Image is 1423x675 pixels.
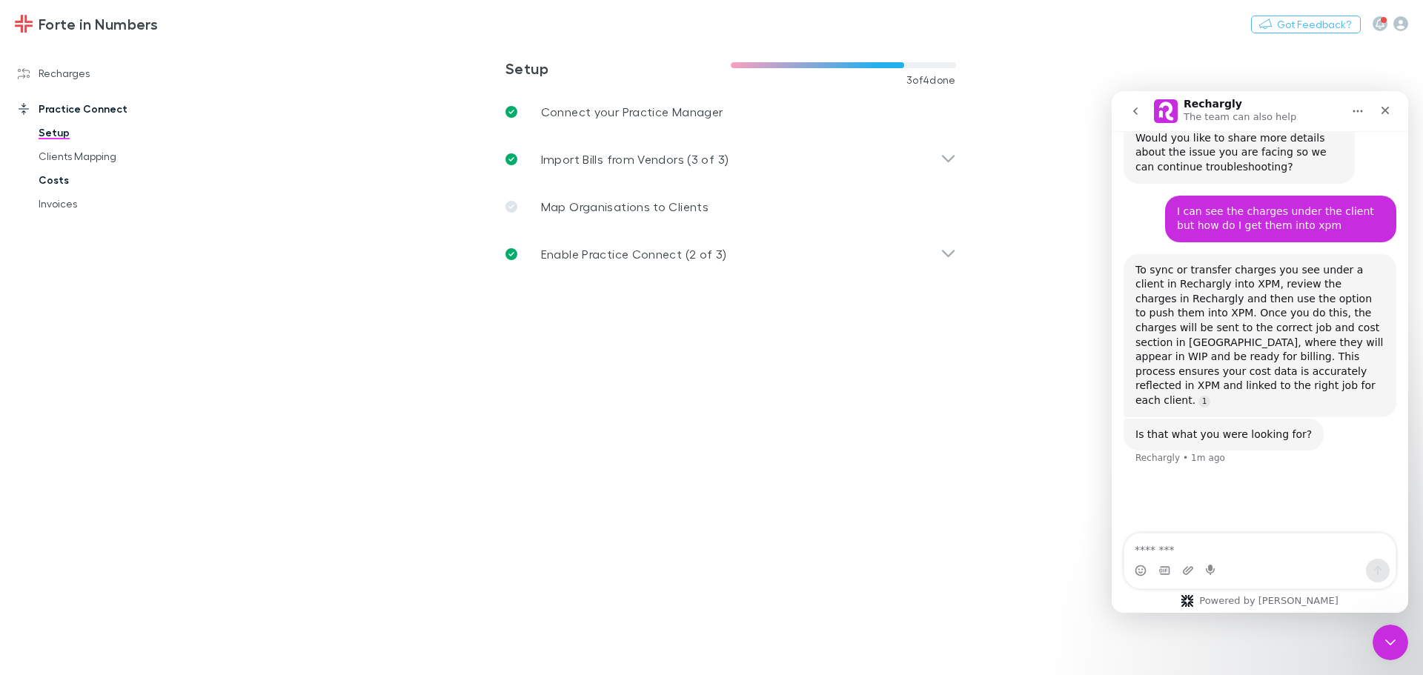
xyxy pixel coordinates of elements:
button: Upload attachment [70,473,82,485]
div: Import Bills from Vendors (3 of 3) [494,136,968,183]
span: 3 of 4 done [906,74,956,86]
div: I can see the charges under the client but how do I get them into xpm [65,113,273,142]
a: Setup [24,121,200,144]
div: Tina says… [12,104,285,163]
a: Invoices [24,192,200,216]
p: Map Organisations to Clients [541,198,709,216]
p: Import Bills from Vendors (3 of 3) [541,150,729,168]
a: Connect your Practice Manager [494,88,968,136]
iframe: Intercom live chat [1112,91,1408,613]
div: Enable Practice Connect (2 of 3) [494,230,968,278]
p: Connect your Practice Manager [541,103,723,121]
a: Map Organisations to Clients [494,183,968,230]
button: Send a message… [254,468,278,491]
a: Forte in Numbers [6,6,167,41]
div: Is that what you were looking for? [24,336,200,351]
button: Got Feedback? [1251,16,1361,33]
div: To sync or transfer charges you see under a client in Rechargly into XPM, review the charges in R... [24,172,273,317]
div: Rechargly • 1m ago [24,362,113,371]
div: Rechargly says… [12,327,285,393]
p: Enable Practice Connect (2 of 3) [541,245,727,263]
h3: Setup [505,59,731,77]
h3: Forte in Numbers [39,15,158,33]
img: Forte in Numbers's Logo [15,15,33,33]
a: Costs [24,168,200,192]
div: I can see the charges under the client but how do I get them into xpm [53,104,285,151]
a: Practice Connect [3,97,200,121]
iframe: Intercom live chat [1373,625,1408,660]
div: Is that what you were looking for?Rechargly • 1m ago [12,327,212,360]
a: Clients Mapping [24,144,200,168]
div: Rechargly says… [12,163,285,327]
button: Gif picker [47,473,59,485]
div: To sync or transfer charges you see under a client in Rechargly into XPM, review the charges in R... [12,163,285,326]
a: Source reference 137099018: [87,305,99,316]
button: Start recording [94,473,106,485]
a: Recharges [3,61,200,85]
button: Emoji picker [23,473,35,485]
textarea: Message… [13,442,284,468]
